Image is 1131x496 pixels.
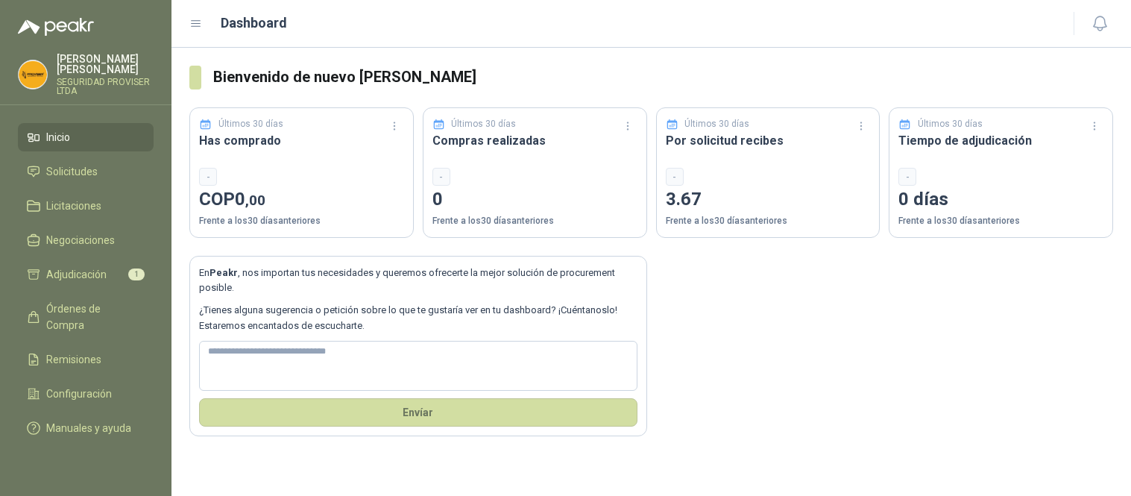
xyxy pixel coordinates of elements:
span: Inicio [46,129,70,145]
div: - [898,168,916,186]
p: Frente a los 30 días anteriores [432,214,637,228]
div: - [199,168,217,186]
span: Remisiones [46,351,101,368]
p: Últimos 30 días [684,117,749,131]
div: - [432,168,450,186]
a: Inicio [18,123,154,151]
button: Envíar [199,398,637,427]
span: Manuales y ayuda [46,420,131,436]
span: Adjudicación [46,266,107,283]
h3: Compras realizadas [432,131,637,150]
span: Solicitudes [46,163,98,180]
b: Peakr [209,267,238,278]
span: Negociaciones [46,232,115,248]
a: Solicitudes [18,157,154,186]
p: Frente a los 30 días anteriores [199,214,404,228]
span: ,00 [245,192,265,209]
div: - [666,168,684,186]
p: ¿Tienes alguna sugerencia o petición sobre lo que te gustaría ver en tu dashboard? ¡Cuéntanoslo! ... [199,303,637,333]
a: Órdenes de Compra [18,295,154,339]
img: Logo peakr [18,18,94,36]
a: Remisiones [18,345,154,374]
p: 0 [432,186,637,214]
span: 1 [128,269,145,280]
a: Negociaciones [18,226,154,254]
h3: Bienvenido de nuevo [PERSON_NAME] [213,66,1113,89]
p: En , nos importan tus necesidades y queremos ofrecerte la mejor solución de procurement posible. [199,266,637,296]
a: Adjudicación1 [18,260,154,289]
a: Manuales y ayuda [18,414,154,442]
p: Frente a los 30 días anteriores [898,214,1103,228]
span: 0 [235,189,265,210]
p: Frente a los 30 días anteriores [666,214,871,228]
p: Últimos 30 días [451,117,516,131]
img: Company Logo [19,60,47,89]
p: SEGURIDAD PROVISER LTDA [57,78,154,95]
p: 0 días [898,186,1103,214]
a: Configuración [18,380,154,408]
p: [PERSON_NAME] [PERSON_NAME] [57,54,154,75]
h3: Por solicitud recibes [666,131,871,150]
p: 3.67 [666,186,871,214]
h1: Dashboard [221,13,287,34]
span: Configuración [46,386,112,402]
a: Licitaciones [18,192,154,220]
h3: Tiempo de adjudicación [898,131,1103,150]
h3: Has comprado [199,131,404,150]
span: Órdenes de Compra [46,301,139,333]
p: COP [199,186,404,214]
p: Últimos 30 días [218,117,283,131]
span: Licitaciones [46,198,101,214]
p: Últimos 30 días [918,117,983,131]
